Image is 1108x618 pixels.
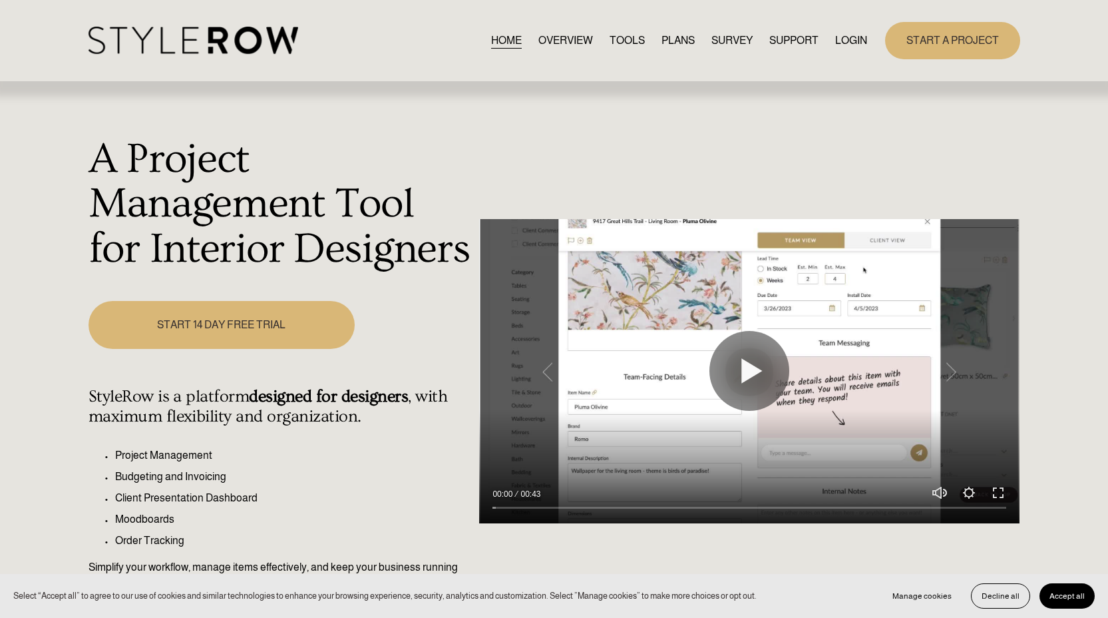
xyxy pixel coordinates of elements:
a: OVERVIEW [538,31,593,49]
p: Simplify your workflow, manage items effectively, and keep your business running seamlessly. [89,559,472,591]
a: TOOLS [610,31,645,49]
span: Accept all [1049,591,1085,601]
strong: designed for designers [249,387,408,406]
div: Duration [516,487,544,501]
img: StyleRow [89,27,298,54]
span: Manage cookies [892,591,952,601]
a: PLANS [661,31,695,49]
span: Decline all [982,591,1019,601]
h1: A Project Management Tool for Interior Designers [89,137,472,272]
span: SUPPORT [769,33,819,49]
button: Accept all [1039,583,1095,609]
p: Order Tracking [115,533,472,549]
a: START 14 DAY FREE TRIAL [89,301,355,348]
p: Budgeting and Invoicing [115,469,472,485]
p: Moodboards [115,511,472,527]
h4: StyleRow is a platform , with maximum flexibility and organization. [89,387,472,427]
a: SURVEY [711,31,753,49]
p: Select “Accept all” to agree to our use of cookies and similar technologies to enhance your brows... [13,589,757,602]
button: Play [709,331,789,411]
button: Decline all [971,583,1030,609]
p: Project Management [115,448,472,463]
a: HOME [491,31,522,49]
a: START A PROJECT [885,22,1020,59]
a: folder dropdown [769,31,819,49]
div: Current time [492,487,516,501]
a: LOGIN [835,31,867,49]
input: Seek [492,503,1006,512]
p: Client Presentation Dashboard [115,490,472,506]
button: Manage cookies [882,583,962,609]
